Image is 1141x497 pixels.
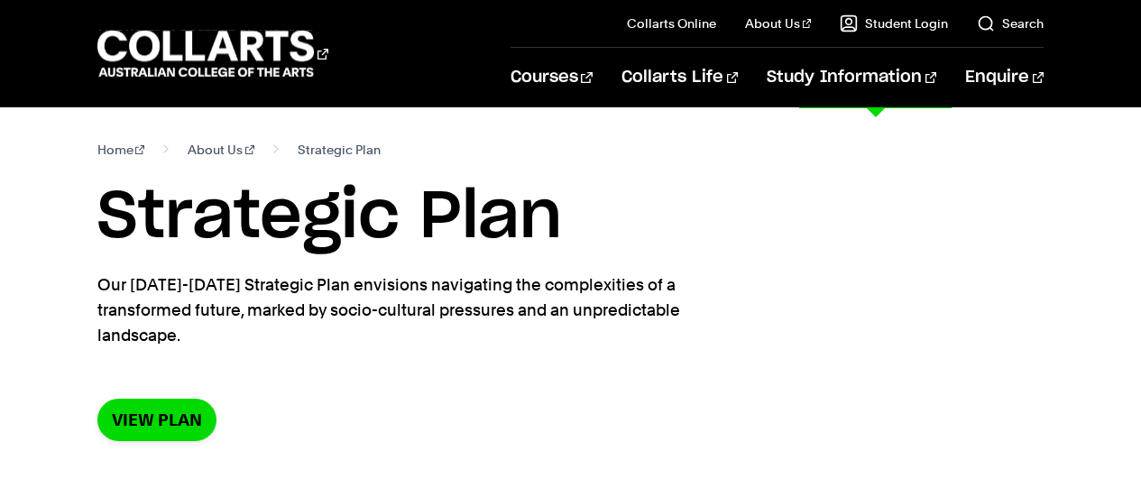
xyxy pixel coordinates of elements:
span: Strategic Plan [298,137,381,162]
a: About Us [188,137,254,162]
a: Study Information [767,48,936,107]
a: Student Login [840,14,948,32]
p: Our [DATE]-[DATE] Strategic Plan envisions navigating the complexities of a transformed future, m... [97,272,756,348]
a: Enquire [965,48,1044,107]
a: Collarts Online [627,14,716,32]
div: Go to homepage [97,28,328,79]
a: About Us [745,14,812,32]
a: Courses [511,48,593,107]
a: View Plan [97,399,216,441]
a: Search [977,14,1044,32]
a: Collarts Life [621,48,738,107]
a: Home [97,137,145,162]
h1: Strategic Plan [97,177,1044,258]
